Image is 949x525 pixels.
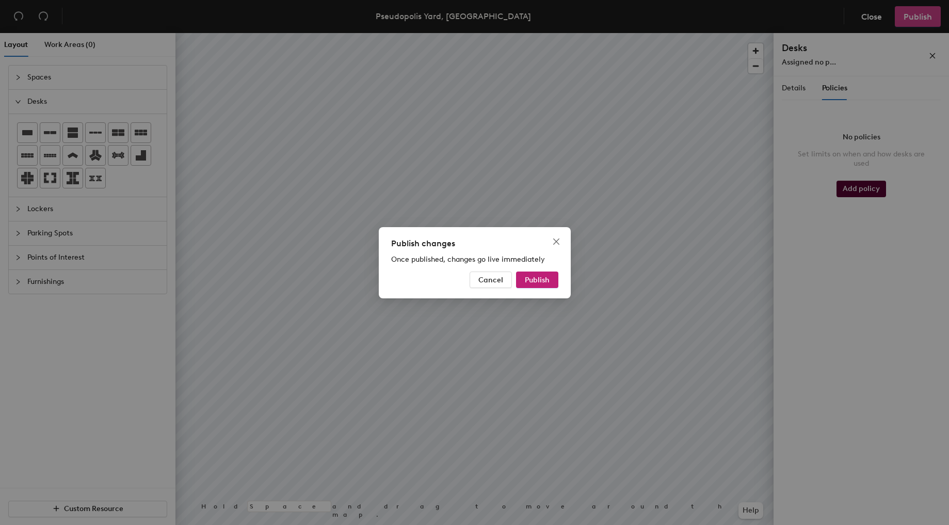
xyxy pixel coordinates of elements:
[548,233,565,250] button: Close
[548,237,565,246] span: Close
[391,237,558,250] div: Publish changes
[470,272,512,288] button: Cancel
[391,255,545,264] span: Once published, changes go live immediately
[525,275,550,284] span: Publish
[478,275,503,284] span: Cancel
[516,272,558,288] button: Publish
[552,237,560,246] span: close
